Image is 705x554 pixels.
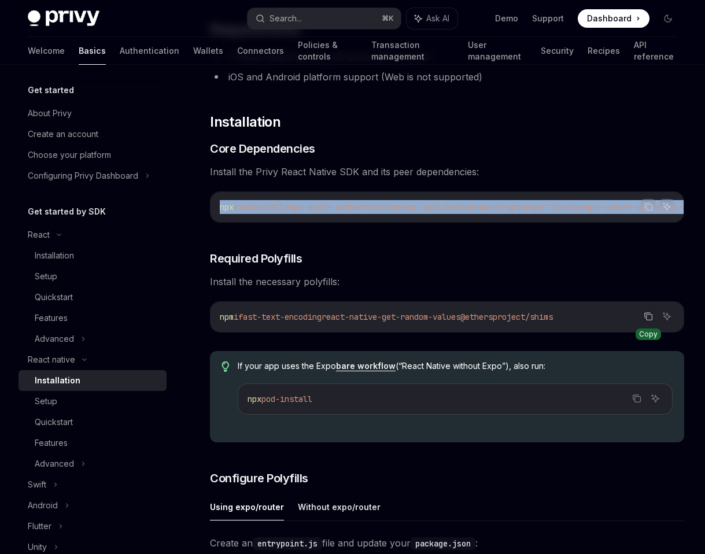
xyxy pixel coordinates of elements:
[210,470,308,486] span: Configure Polyfills
[28,10,99,27] img: dark logo
[407,8,457,29] button: Ask AI
[210,493,284,520] button: Using expo/router
[210,113,280,131] span: Installation
[28,519,51,533] div: Flutter
[253,537,322,550] code: entrypoint.js
[19,370,167,391] a: Installation
[28,353,75,367] div: React native
[35,290,73,304] div: Quickstart
[35,436,68,450] div: Features
[28,127,98,141] div: Create an account
[220,312,234,322] span: npm
[636,328,661,340] div: Copy
[426,13,449,24] span: Ask AI
[474,202,525,212] span: expo-crypto
[285,202,400,212] span: expo-apple-authentication
[210,69,684,85] li: iOS and Android platform support (Web is not supported)
[261,394,312,404] span: pod-install
[28,148,111,162] div: Choose your platform
[19,145,167,165] a: Choose your platform
[19,124,167,145] a: Create an account
[234,202,252,212] span: expo
[238,312,322,322] span: fast-text-encoding
[634,37,677,65] a: API reference
[495,13,518,24] a: Demo
[641,199,656,214] button: Copy the contents from the code block
[35,457,74,471] div: Advanced
[35,269,57,283] div: Setup
[248,394,261,404] span: npx
[28,37,65,65] a: Welcome
[659,199,674,214] button: Ask AI
[28,498,58,512] div: Android
[252,202,285,212] span: install
[19,412,167,433] a: Quickstart
[19,245,167,266] a: Installation
[581,202,659,212] span: expo-secure-store
[35,415,73,429] div: Quickstart
[629,391,644,406] button: Copy the contents from the code block
[298,37,357,65] a: Policies & controls
[532,13,564,24] a: Support
[28,106,72,120] div: About Privy
[210,274,684,290] span: Install the necessary polyfills:
[270,12,302,25] div: Search...
[19,266,167,287] a: Setup
[648,391,663,406] button: Ask AI
[19,287,167,308] a: Quickstart
[541,37,574,65] a: Security
[220,202,234,212] span: npx
[79,37,106,65] a: Basics
[193,37,223,65] a: Wallets
[28,540,47,554] div: Unity
[336,361,396,371] a: bare workflow
[19,391,167,412] a: Setup
[28,169,138,183] div: Configuring Privy Dashboard
[248,8,401,29] button: Search...⌘K
[382,14,394,23] span: ⌘ K
[28,205,106,219] h5: Get started by SDK
[28,228,50,242] div: React
[237,37,284,65] a: Connectors
[400,202,474,212] span: expo-application
[588,37,620,65] a: Recipes
[460,312,553,322] span: @ethersproject/shims
[35,374,80,387] div: Installation
[19,103,167,124] a: About Privy
[120,37,179,65] a: Authentication
[525,202,581,212] span: expo-linking
[578,9,649,28] a: Dashboard
[659,9,677,28] button: Toggle dark mode
[210,250,302,267] span: Required Polyfills
[210,141,315,157] span: Core Dependencies
[210,535,684,551] span: Create an file and update your :
[222,361,230,372] svg: Tip
[238,360,673,372] span: If your app uses the Expo (“React Native without Expo”), also run:
[641,309,656,324] button: Copy the contents from the code block
[19,433,167,453] a: Features
[28,83,74,97] h5: Get started
[210,164,684,180] span: Install the Privy React Native SDK and its peer dependencies:
[35,332,74,346] div: Advanced
[19,308,167,328] a: Features
[234,312,238,322] span: i
[35,394,57,408] div: Setup
[468,37,527,65] a: User management
[659,309,674,324] button: Ask AI
[587,13,632,24] span: Dashboard
[411,537,475,550] code: package.json
[322,312,460,322] span: react-native-get-random-values
[35,249,74,263] div: Installation
[28,478,46,492] div: Swift
[371,37,454,65] a: Transaction management
[35,311,68,325] div: Features
[298,493,381,520] button: Without expo/router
